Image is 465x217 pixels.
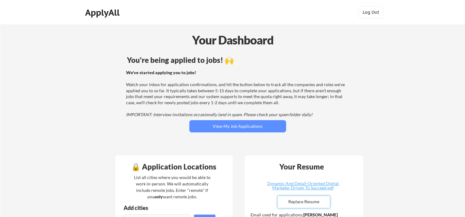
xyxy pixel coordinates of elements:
div: Add cities [124,205,217,211]
strong: We've started applying you to jobs! [126,70,196,75]
button: View My Job Applications [189,120,286,132]
div: 🔒 Application Locations [117,163,231,170]
div: ApplyAll [85,7,121,18]
strong: only [154,194,163,199]
div: List all cities where you would be able to work in-person. We will automatically include remote j... [130,174,215,200]
em: IMPORTANT: Interview invitations occasionally land in spam. Please check your spam folder daily! [126,112,313,117]
div: Your Dashboard [1,31,465,49]
div: Your Resume [271,163,332,170]
div: Watch your inbox for application confirmations, and hit the button below to track all the compani... [126,70,348,118]
div: You're being applied to jobs! 🙌 [127,56,349,64]
a: Dynamic And Detail-Oriented Digital Marketer Driven To Succeed.pdf [266,181,340,191]
div: Dynamic And Detail-Oriented Digital Marketer Driven To Succeed.pdf [266,181,340,190]
button: Log Out [359,6,383,18]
